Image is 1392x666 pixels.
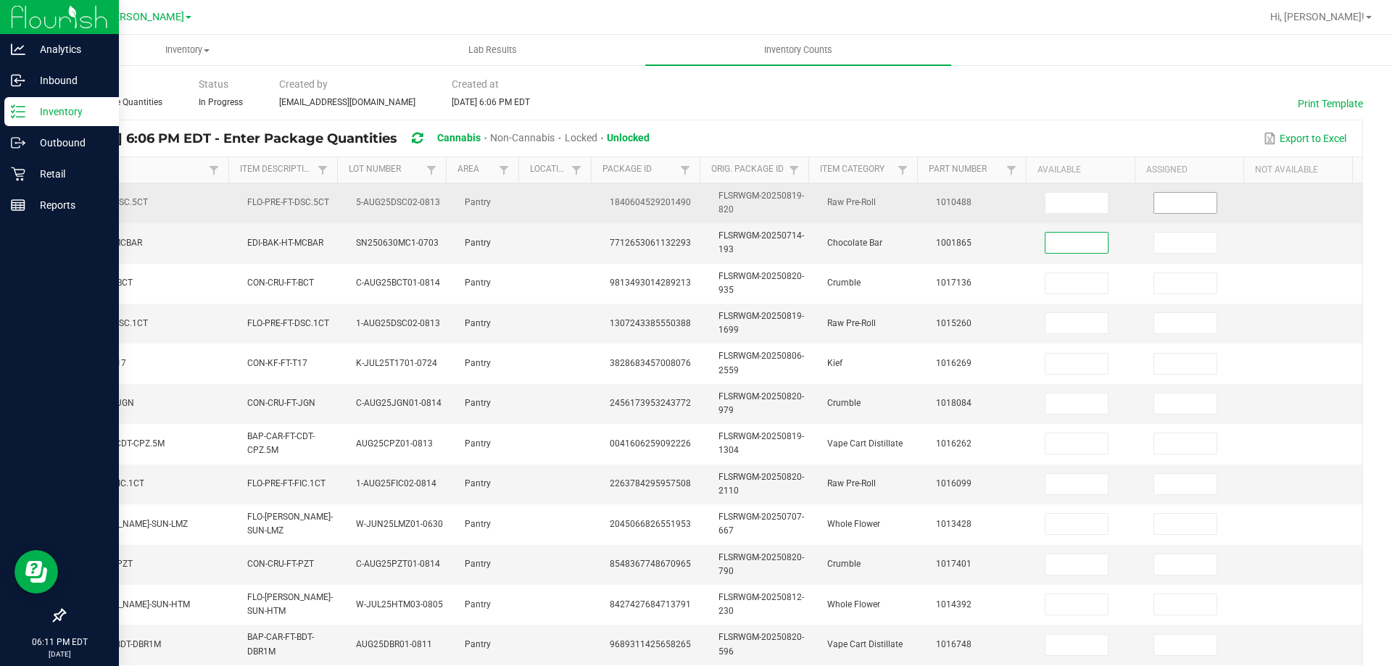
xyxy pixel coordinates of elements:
[349,164,422,175] a: Lot NumberSortable
[827,519,880,529] span: Whole Flower
[465,238,491,248] span: Pantry
[610,398,691,408] span: 2456173953243772
[356,438,433,449] span: AUG25CPZ01-0813
[356,398,442,408] span: C-AUG25JGN01-0814
[718,391,804,415] span: FLSRWGM-20250820-979
[465,358,491,368] span: Pantry
[25,72,112,89] p: Inbound
[676,161,694,179] a: Filter
[718,191,804,215] span: FLSRWGM-20250819-820
[465,559,491,569] span: Pantry
[936,639,971,649] span: 1016748
[247,398,315,408] span: CON-CRU-FT-JGN
[610,478,691,488] span: 2263784295957508
[607,132,650,143] span: Unlocked
[936,478,971,488] span: 1016099
[465,318,491,328] span: Pantry
[610,318,691,328] span: 1307243385550388
[827,639,903,649] span: Vape Cart Distillate
[610,438,691,449] span: 0041606259092226
[279,78,328,90] span: Created by
[356,599,443,609] span: W-JUL25HTM03-0805
[437,132,481,143] span: Cannabis
[247,358,307,368] span: CON-KF-FT-T17
[279,97,415,107] span: [EMAIL_ADDRESS][DOMAIN_NAME]
[452,97,530,107] span: [DATE] 6:06 PM EDT
[530,164,567,175] a: LocationSortable
[718,431,804,455] span: FLSRWGM-20250819-1304
[820,164,893,175] a: Item CategorySortable
[25,134,112,151] p: Outbound
[610,358,691,368] span: 3828683457008076
[827,599,880,609] span: Whole Flower
[465,197,491,207] span: Pantry
[929,164,1002,175] a: Part NumberSortable
[568,161,585,179] a: Filter
[25,165,112,183] p: Retail
[356,318,440,328] span: 1-AUG25DSC02-0813
[247,478,326,488] span: FLO-PRE-FT-FIC.1CT
[827,318,876,328] span: Raw Pre-Roll
[827,238,882,248] span: Chocolate Bar
[718,271,804,295] span: FLSRWGM-20250820-935
[1135,157,1243,183] th: Assigned
[465,519,491,529] span: Pantry
[247,559,314,569] span: CON-CRU-FT-PZT
[247,512,333,536] span: FLO-[PERSON_NAME]-SUN-LMZ
[247,238,323,248] span: EDI-BAK-HT-MCBAR
[718,472,804,496] span: FLSRWGM-20250820-2110
[827,358,842,368] span: Kief
[356,478,436,488] span: 1-AUG25FIC02-0814
[356,238,439,248] span: SN250630MC1-0703
[894,161,911,179] a: Filter
[936,438,971,449] span: 1016262
[25,196,112,214] p: Reports
[11,198,25,212] inline-svg: Reports
[35,35,340,65] a: Inventory
[1026,157,1135,183] th: Available
[827,197,876,207] span: Raw Pre-Roll
[711,164,784,175] a: Orig. Package IdSortable
[936,599,971,609] span: 1014392
[827,278,861,288] span: Crumble
[465,599,491,609] span: Pantry
[356,519,443,529] span: W-JUN25LMZ01-0630
[936,519,971,529] span: 1013428
[936,559,971,569] span: 1017401
[610,599,691,609] span: 8427427684713791
[1260,126,1350,151] button: Export to Excel
[490,132,555,143] span: Non-Cannabis
[827,478,876,488] span: Raw Pre-Roll
[718,311,804,335] span: FLSRWGM-20250819-1699
[465,278,491,288] span: Pantry
[199,97,243,107] span: In Progress
[11,136,25,150] inline-svg: Outbound
[356,197,440,207] span: 5-AUG25DSC02-0813
[936,358,971,368] span: 1016269
[247,197,329,207] span: FLO-PRE-FT-DSC.5CT
[565,132,597,143] span: Locked
[205,161,223,179] a: Filter
[423,161,440,179] a: Filter
[610,197,691,207] span: 1840604529201490
[356,639,432,649] span: AUG25DBR01-0811
[356,358,437,368] span: K-JUL25T1701-0724
[465,438,491,449] span: Pantry
[610,639,691,649] span: 9689311425658265
[827,559,861,569] span: Crumble
[610,278,691,288] span: 9813493014289213
[247,318,329,328] span: FLO-PRE-FT-DSC.1CT
[199,78,228,90] span: Status
[104,11,184,23] span: [PERSON_NAME]
[610,519,691,529] span: 2045066826551953
[936,398,971,408] span: 1018084
[1243,157,1352,183] th: Not Available
[718,351,804,375] span: FLSRWGM-20250806-2559
[645,35,950,65] a: Inventory Counts
[25,103,112,120] p: Inventory
[602,164,676,175] a: Package IdSortable
[785,161,803,179] a: Filter
[610,238,691,248] span: 7712653061132293
[745,43,852,57] span: Inventory Counts
[25,41,112,58] p: Analytics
